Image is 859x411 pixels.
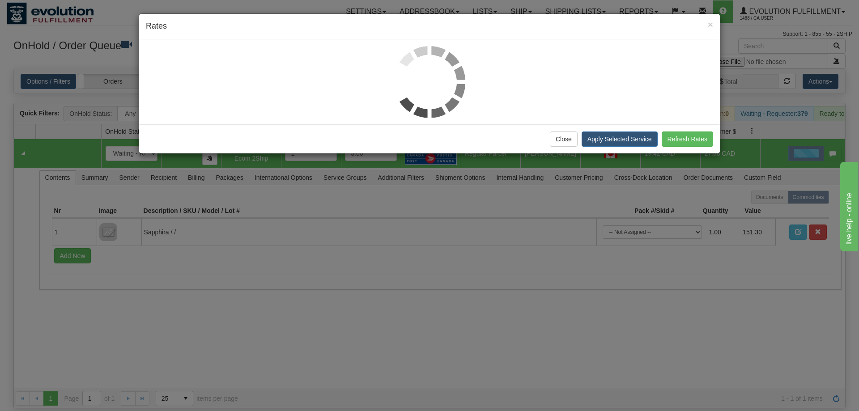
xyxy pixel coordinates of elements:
div: live help - online [7,5,83,16]
button: Close [550,131,578,147]
span: × [708,19,713,30]
button: Refresh Rates [662,131,713,147]
h4: Rates [146,21,713,32]
button: Apply Selected Service [582,131,658,147]
iframe: chat widget [838,160,858,251]
img: loader.gif [394,46,465,118]
button: Close [708,20,713,29]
